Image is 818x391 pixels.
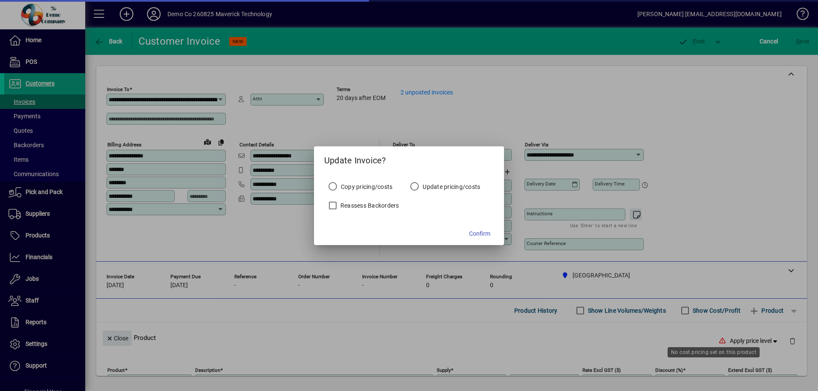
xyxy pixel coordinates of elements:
h5: Update Invoice? [314,146,504,171]
button: Confirm [466,226,494,242]
span: Confirm [469,229,490,238]
label: Reassess Backorders [339,201,399,210]
label: Copy pricing/costs [339,183,393,191]
label: Update pricing/costs [421,183,480,191]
